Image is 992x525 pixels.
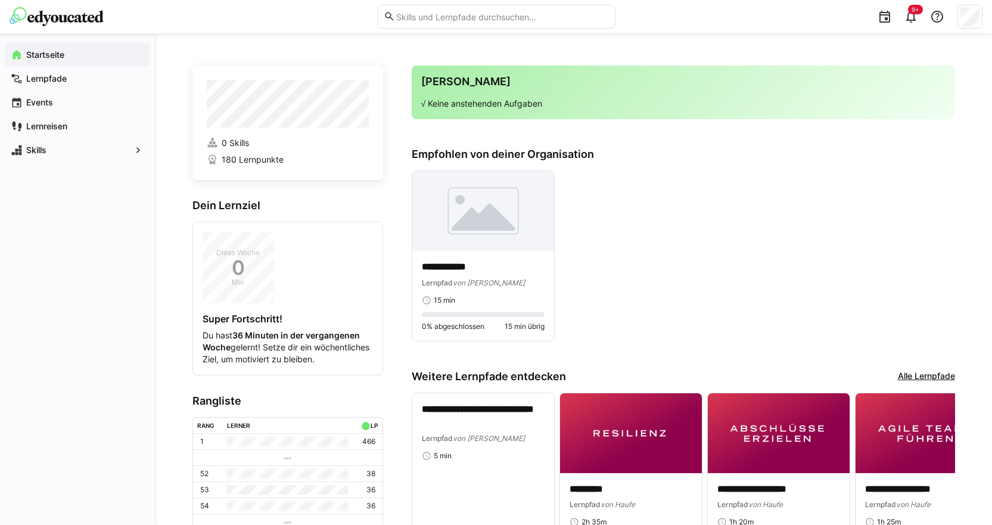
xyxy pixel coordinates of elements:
[434,296,455,305] span: 15 min
[601,500,635,509] span: von Haufe
[200,485,209,495] p: 53
[366,469,375,479] p: 38
[748,500,783,509] span: von Haufe
[203,330,373,365] p: Du hast gelernt! Setze dir ein wöchentliches Ziel, um motiviert zu bleiben.
[422,278,453,287] span: Lernpfad
[453,278,525,287] span: von [PERSON_NAME]
[717,500,748,509] span: Lernpfad
[200,437,204,446] p: 1
[200,469,209,479] p: 52
[560,393,702,473] img: image
[412,148,955,161] h3: Empfohlen von deiner Organisation
[371,422,378,429] div: LP
[203,313,373,325] h4: Super Fortschritt!
[898,370,955,383] a: Alle Lernpfade
[434,451,452,461] span: 5 min
[395,11,608,22] input: Skills und Lernpfade durchsuchen…
[200,501,209,511] p: 54
[912,6,919,13] span: 9+
[207,137,369,149] a: 0 Skills
[227,422,250,429] div: Lerner
[505,322,545,331] span: 15 min übrig
[453,434,525,443] span: von [PERSON_NAME]
[192,199,383,212] h3: Dein Lernziel
[222,154,284,166] span: 180 Lernpunkte
[412,370,566,383] h3: Weitere Lernpfade entdecken
[366,501,375,511] p: 36
[366,485,375,495] p: 36
[708,393,850,473] img: image
[222,137,249,149] span: 0 Skills
[421,98,946,110] p: √ Keine anstehenden Aufgaben
[422,434,453,443] span: Lernpfad
[422,322,484,331] span: 0% abgeschlossen
[197,422,214,429] div: Rang
[362,437,375,446] p: 466
[412,171,554,251] img: image
[896,500,931,509] span: von Haufe
[192,394,383,408] h3: Rangliste
[421,75,946,88] h3: [PERSON_NAME]
[203,330,360,352] strong: 36 Minuten in der vergangenen Woche
[570,500,601,509] span: Lernpfad
[865,500,896,509] span: Lernpfad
